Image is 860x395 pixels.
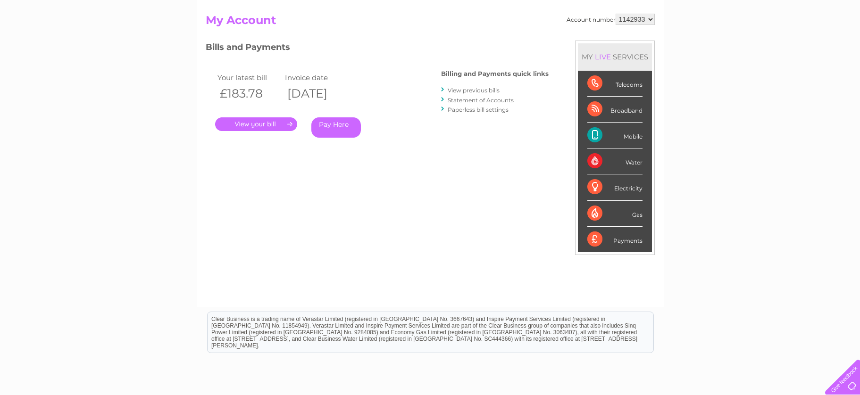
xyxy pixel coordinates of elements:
[694,40,712,47] a: Water
[448,106,509,113] a: Paperless bill settings
[587,148,643,174] div: Water
[206,41,549,57] h3: Bills and Payments
[30,25,78,53] img: logo.png
[587,123,643,148] div: Mobile
[593,52,613,61] div: LIVE
[744,40,772,47] a: Telecoms
[283,84,351,103] th: [DATE]
[448,97,514,104] a: Statement of Accounts
[587,174,643,200] div: Electricity
[441,70,549,77] h4: Billing and Payments quick links
[215,117,297,131] a: .
[587,227,643,252] div: Payments
[778,40,792,47] a: Blog
[215,71,283,84] td: Your latest bill
[797,40,820,47] a: Contact
[206,14,655,32] h2: My Account
[587,201,643,227] div: Gas
[829,40,851,47] a: Log out
[283,71,351,84] td: Invoice date
[567,14,655,25] div: Account number
[448,87,500,94] a: View previous bills
[587,71,643,97] div: Telecoms
[718,40,738,47] a: Energy
[587,97,643,123] div: Broadband
[311,117,361,138] a: Pay Here
[578,43,652,70] div: MY SERVICES
[215,84,283,103] th: £183.78
[682,5,747,16] a: 0333 014 3131
[208,5,653,46] div: Clear Business is a trading name of Verastar Limited (registered in [GEOGRAPHIC_DATA] No. 3667643...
